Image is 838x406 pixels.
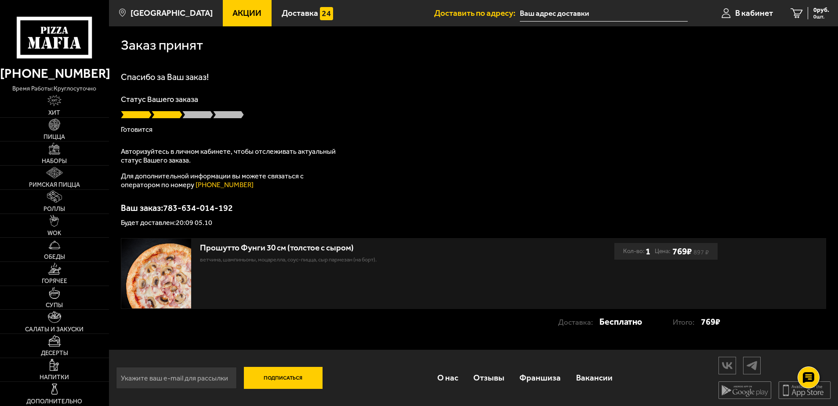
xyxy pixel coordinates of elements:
button: Подписаться [244,367,323,389]
span: Обеды [44,254,65,260]
span: Акции [232,9,261,17]
span: Пицца [44,134,65,140]
p: Ваш заказ: 783-634-014-192 [121,203,826,212]
p: Готовится [121,126,826,133]
strong: Бесплатно [599,313,642,330]
p: Итого: [673,314,701,330]
span: Цена: [655,243,671,260]
span: Доставка [282,9,318,17]
span: Хит [48,110,60,116]
a: Отзывы [466,364,512,392]
div: Кол-во: [623,243,650,260]
span: Доставить по адресу: [434,9,520,17]
span: Напитки [40,374,69,381]
a: О нас [430,364,466,392]
span: Салаты и закуски [25,326,83,333]
span: Десерты [41,350,68,356]
p: Будет доставлен: 20:09 05.10 [121,219,826,226]
div: Прошутто Фунги 30 см (толстое с сыром) [200,243,530,253]
p: Для дополнительной информации вы можете связаться с оператором по номеру [121,172,341,189]
strong: 769 ₽ [701,313,720,330]
span: Дополнительно [26,399,82,405]
span: Санкт-Петербург, проспект Ударников, 56к1 [520,5,687,22]
span: В кабинет [735,9,773,17]
input: Укажите ваш e-mail для рассылки [116,367,237,389]
a: Франшиза [512,364,568,392]
input: Ваш адрес доставки [520,5,687,22]
span: Римская пицца [29,182,80,188]
p: Статус Вашего заказа [121,95,826,103]
b: 769 ₽ [672,246,692,257]
span: Наборы [42,158,67,164]
p: ветчина, шампиньоны, моцарелла, соус-пицца, сыр пармезан (на борт). [200,255,530,264]
a: Вакансии [569,364,620,392]
span: 0 руб. [813,7,829,13]
s: 897 ₽ [693,250,709,254]
img: vk [719,358,736,373]
img: tg [744,358,760,373]
b: 1 [646,243,650,260]
span: Горячее [42,278,67,284]
h1: Заказ принят [121,38,203,52]
span: [GEOGRAPHIC_DATA] [131,9,213,17]
span: Супы [46,302,63,308]
p: Доставка: [558,314,599,330]
span: 0 шт. [813,14,829,19]
span: Роллы [44,206,65,212]
p: Авторизуйтесь в личном кабинете, чтобы отслеживать актуальный статус Вашего заказа. [121,147,341,165]
h1: Спасибо за Ваш заказ! [121,72,826,81]
a: [PHONE_NUMBER] [196,181,254,189]
span: WOK [47,230,61,236]
img: 15daf4d41897b9f0e9f617042186c801.svg [320,7,333,20]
